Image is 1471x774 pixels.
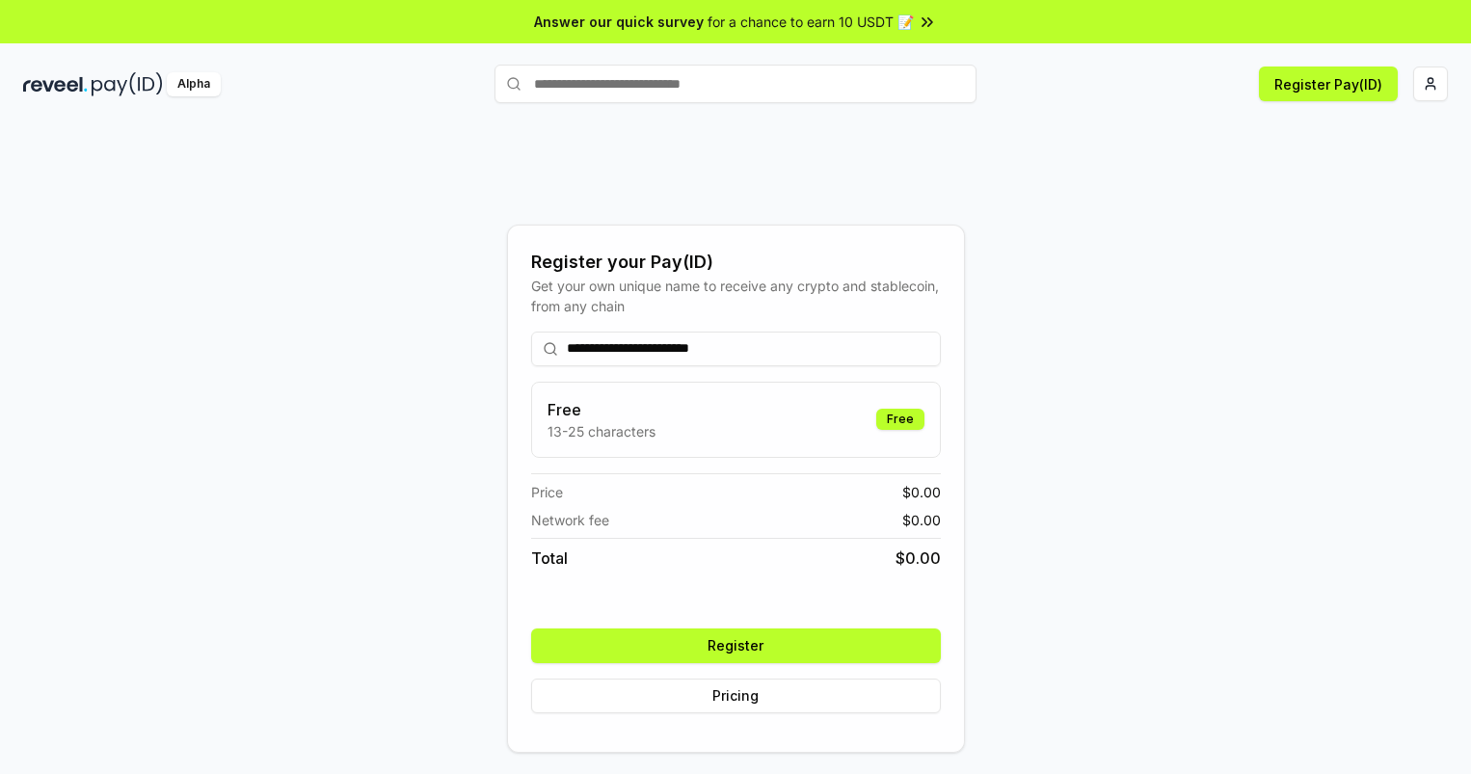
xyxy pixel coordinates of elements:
[548,398,655,421] h3: Free
[534,12,704,32] span: Answer our quick survey
[708,12,914,32] span: for a chance to earn 10 USDT 📝
[23,72,88,96] img: reveel_dark
[167,72,221,96] div: Alpha
[1259,67,1398,101] button: Register Pay(ID)
[531,482,563,502] span: Price
[876,409,924,430] div: Free
[896,547,941,570] span: $ 0.00
[548,421,655,441] p: 13-25 characters
[531,249,941,276] div: Register your Pay(ID)
[902,510,941,530] span: $ 0.00
[902,482,941,502] span: $ 0.00
[531,628,941,663] button: Register
[531,679,941,713] button: Pricing
[92,72,163,96] img: pay_id
[531,547,568,570] span: Total
[531,510,609,530] span: Network fee
[531,276,941,316] div: Get your own unique name to receive any crypto and stablecoin, from any chain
